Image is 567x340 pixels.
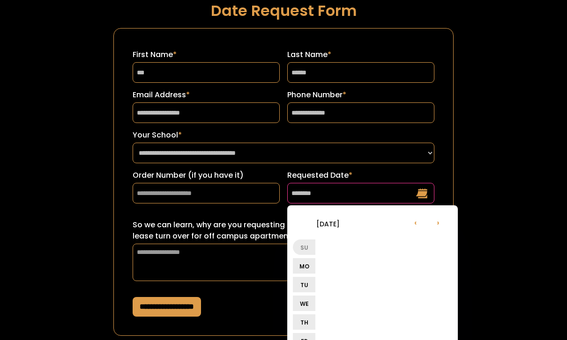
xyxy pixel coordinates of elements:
label: So we can learn, why are you requesting this date? (ex: sorority recruitment, lease turn over for... [133,219,434,242]
li: ‹ [404,211,427,233]
label: First Name [133,49,280,60]
li: › [427,211,449,233]
label: Phone Number [287,89,434,101]
li: Mo [293,258,315,274]
label: Last Name [287,49,434,60]
li: Tu [293,277,315,292]
h1: Date Request Form [113,2,454,19]
li: [DATE] [293,212,363,235]
label: Requested Date [287,170,434,181]
li: Th [293,314,315,330]
label: Email Address [133,89,280,101]
li: We [293,296,315,311]
form: Request a Date Form [113,28,454,336]
label: Order Number (if you have it) [133,170,280,181]
label: Your School [133,130,434,141]
li: Su [293,239,315,255]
